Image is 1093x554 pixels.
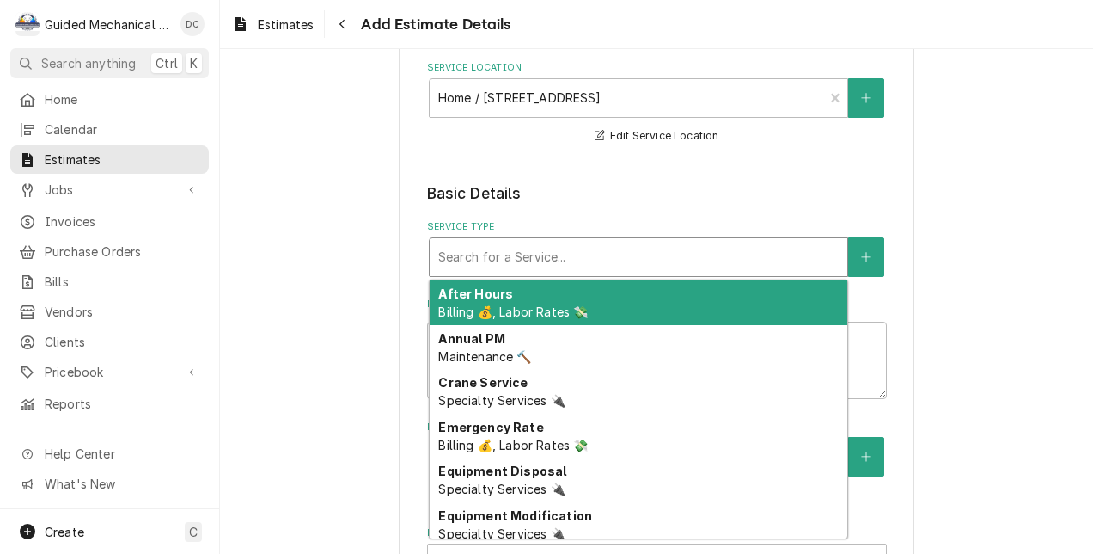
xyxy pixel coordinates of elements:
[438,526,565,541] span: Specialty Services 🔌
[10,207,209,236] a: Invoices
[45,243,200,261] span: Purchase Orders
[189,523,198,541] span: C
[180,12,205,36] div: DC
[427,421,887,434] label: Equipment
[438,286,513,301] strong: After Hours
[592,126,722,147] button: Edit Service Location
[45,445,198,463] span: Help Center
[438,420,543,434] strong: Emergency Rate
[848,78,884,118] button: Create New Location
[427,61,887,75] label: Service Location
[41,54,136,72] span: Search anything
[45,475,198,493] span: What's New
[427,220,887,276] div: Service Type
[861,451,871,463] svg: Create New Equipment
[45,181,174,199] span: Jobs
[10,470,209,498] a: Go to What's New
[10,358,209,386] a: Go to Pricebook
[438,331,504,346] strong: Annual PM
[438,305,588,319] span: Billing 💰, Labor Rates 💸
[45,395,200,413] span: Reports
[45,90,200,108] span: Home
[438,508,592,523] strong: Equipment Modification
[427,298,887,311] label: Reason For Call
[438,375,528,390] strong: Crane Service
[180,12,205,36] div: Daniel Cornell's Avatar
[45,151,200,169] span: Estimates
[427,526,887,540] label: Labels
[848,237,884,277] button: Create New Service
[10,298,209,326] a: Vendors
[356,13,510,36] span: Add Estimate Details
[848,437,884,477] button: Create New Equipment
[258,15,314,34] span: Estimates
[10,237,209,266] a: Purchase Orders
[427,220,887,234] label: Service Type
[427,182,887,205] legend: Basic Details
[438,482,565,496] span: Specialty Services 🔌
[438,393,565,408] span: Specialty Services 🔌
[861,251,871,263] svg: Create New Service
[328,10,356,38] button: Navigate back
[438,349,531,364] span: Maintenance 🔨
[438,464,566,478] strong: Equipment Disposal
[45,363,174,381] span: Pricebook
[45,303,200,321] span: Vendors
[10,48,209,78] button: Search anythingCtrlK
[427,61,887,146] div: Service Location
[10,115,209,144] a: Calendar
[861,92,871,104] svg: Create New Location
[190,54,198,72] span: K
[10,175,209,204] a: Go to Jobs
[10,390,209,418] a: Reports
[45,525,84,539] span: Create
[156,54,178,72] span: Ctrl
[225,10,321,39] a: Estimates
[15,12,40,36] div: G
[10,85,209,114] a: Home
[45,15,171,34] div: Guided Mechanical Services, LLC
[438,438,588,452] span: Billing 💰, Labor Rates 💸
[10,440,209,468] a: Go to Help Center
[10,328,209,356] a: Clients
[45,212,200,231] span: Invoices
[427,421,887,506] div: Equipment
[45,333,200,351] span: Clients
[427,298,887,399] div: Reason For Call
[10,145,209,174] a: Estimates
[45,120,200,138] span: Calendar
[45,273,200,291] span: Bills
[10,268,209,296] a: Bills
[15,12,40,36] div: Guided Mechanical Services, LLC's Avatar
